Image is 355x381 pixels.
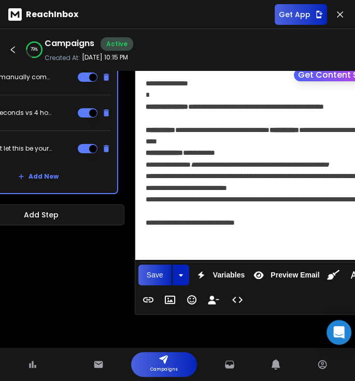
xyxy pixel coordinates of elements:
button: Save [138,265,172,285]
button: Insert Image (Ctrl+P) [160,289,180,310]
button: Insert Link (Ctrl+K) [138,289,158,310]
h1: Campaigns [45,37,94,51]
p: [DATE] 10:15 PM [82,53,128,62]
span: Variables [211,271,247,280]
p: Campaigns [150,364,178,375]
button: Preview Email [249,265,321,285]
div: Open Intercom Messenger [326,320,351,345]
p: 79 % [31,47,38,53]
button: Emoticons [182,289,202,310]
span: Preview Email [268,271,321,280]
button: Insert Unsubscribe Link [204,289,223,310]
button: Variables [191,265,247,285]
button: Clean HTML [323,265,343,285]
div: Active [101,37,133,51]
p: Created At: [45,54,80,62]
button: Add New [10,166,67,187]
p: ReachInbox [26,8,78,21]
button: Get App [275,4,327,25]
